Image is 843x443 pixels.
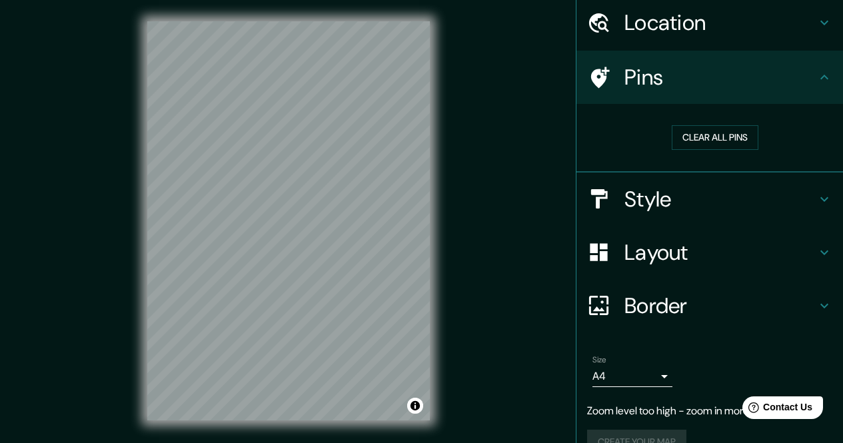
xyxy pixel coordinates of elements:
button: Toggle attribution [407,398,423,414]
button: Clear all pins [672,125,758,150]
p: Zoom level too high - zoom in more [587,403,832,419]
h4: Location [624,9,816,36]
label: Size [592,354,606,365]
h4: Style [624,186,816,213]
div: Style [576,173,843,226]
div: A4 [592,366,672,387]
h4: Border [624,292,816,319]
canvas: Map [147,21,430,420]
div: Layout [576,226,843,279]
div: Border [576,279,843,332]
div: Pins [576,51,843,104]
h4: Layout [624,239,816,266]
iframe: Help widget launcher [724,391,828,428]
h4: Pins [624,64,816,91]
